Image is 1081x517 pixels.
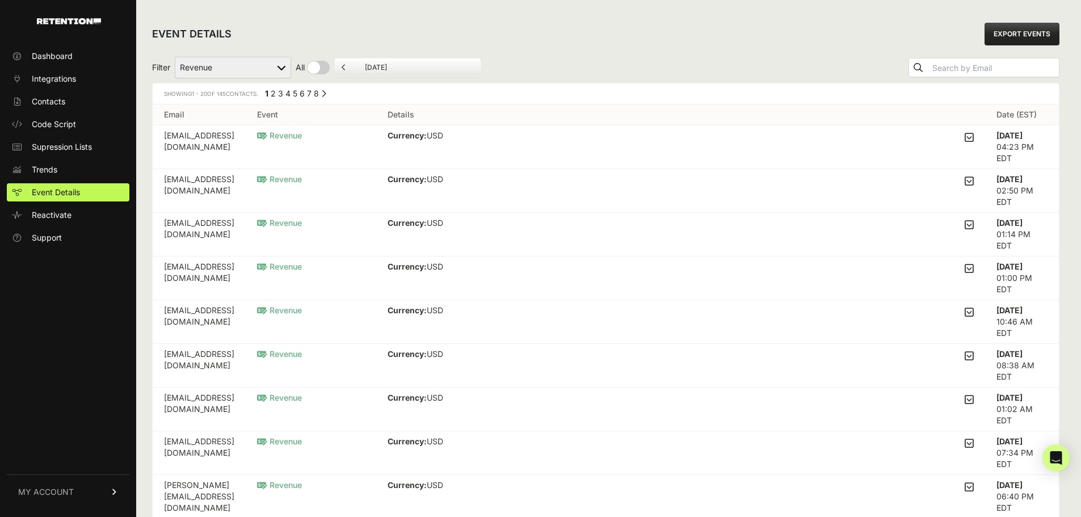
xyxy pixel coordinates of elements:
p: USD [388,174,516,185]
a: Page 5 [293,89,297,98]
strong: [DATE] [996,393,1023,402]
p: USD [388,261,489,272]
span: Revenue [257,480,302,490]
span: Revenue [257,262,302,271]
span: Reactivate [32,209,71,221]
span: Revenue [257,131,302,140]
th: Date (EST) [985,104,1059,125]
span: Contacts. [215,90,258,97]
strong: Currency: [388,480,427,490]
img: Retention.com [37,18,101,24]
a: Page 7 [307,89,312,98]
a: Support [7,229,129,247]
span: Code Script [32,119,76,130]
span: Supression Lists [32,141,92,153]
strong: Currency: [388,349,427,359]
td: 08:38 AM EDT [985,344,1059,388]
div: Open Intercom Messenger [1042,444,1070,472]
td: 02:50 PM EDT [985,169,1059,213]
strong: Currency: [388,393,427,402]
td: [EMAIL_ADDRESS][DOMAIN_NAME] [153,125,246,169]
a: Event Details [7,183,129,201]
strong: Currency: [388,436,427,446]
a: Supression Lists [7,138,129,156]
span: Filter [152,62,170,73]
td: 07:34 PM EDT [985,431,1059,475]
td: [EMAIL_ADDRESS][DOMAIN_NAME] [153,431,246,475]
input: Search by Email [930,60,1059,76]
div: Pagination [263,88,326,102]
select: Filter [175,57,291,78]
a: Contacts [7,93,129,111]
span: MY ACCOUNT [18,486,74,498]
p: USD [388,436,490,447]
td: [EMAIL_ADDRESS][DOMAIN_NAME] [153,344,246,388]
div: Showing of [164,88,258,99]
span: Support [32,232,62,243]
span: Dashboard [32,51,73,62]
a: Dashboard [7,47,129,65]
span: 145 [217,90,226,97]
a: Page 2 [271,89,276,98]
a: EXPORT EVENTS [985,23,1059,45]
strong: [DATE] [996,174,1023,184]
p: USD [388,217,489,229]
a: Integrations [7,70,129,88]
td: [EMAIL_ADDRESS][DOMAIN_NAME] [153,388,246,431]
span: Revenue [257,174,302,184]
span: Trends [32,164,57,175]
td: [EMAIL_ADDRESS][DOMAIN_NAME] [153,257,246,300]
strong: [DATE] [996,218,1023,228]
a: Page 4 [285,89,291,98]
td: [EMAIL_ADDRESS][DOMAIN_NAME] [153,213,246,257]
strong: Currency: [388,305,427,315]
p: USD [388,130,490,141]
strong: [DATE] [996,480,1023,490]
em: Page 1 [265,89,268,98]
a: Reactivate [7,206,129,224]
strong: Currency: [388,218,427,228]
p: USD [388,305,489,316]
strong: [DATE] [996,349,1023,359]
th: Event [246,104,376,125]
span: Revenue [257,349,302,359]
a: Code Script [7,115,129,133]
span: Revenue [257,305,302,315]
span: Contacts [32,96,65,107]
strong: [DATE] [996,131,1023,140]
strong: [DATE] [996,305,1023,315]
th: Details [376,104,985,125]
th: Email [153,104,246,125]
span: Event Details [32,187,80,198]
td: 01:00 PM EDT [985,257,1059,300]
p: USD [388,348,490,360]
a: Page 8 [314,89,319,98]
a: MY ACCOUNT [7,474,129,509]
strong: [DATE] [996,436,1023,446]
a: Trends [7,161,129,179]
td: [EMAIL_ADDRESS][DOMAIN_NAME] [153,300,246,344]
p: USD [388,392,488,403]
td: 04:23 PM EDT [985,125,1059,169]
span: 1 - 20 [192,90,207,97]
a: Page 6 [300,89,305,98]
td: [EMAIL_ADDRESS][DOMAIN_NAME] [153,169,246,213]
strong: [DATE] [996,262,1023,271]
td: 10:46 AM EDT [985,300,1059,344]
td: 01:14 PM EDT [985,213,1059,257]
strong: Currency: [388,174,427,184]
strong: Currency: [388,131,427,140]
p: USD [388,480,489,491]
span: Integrations [32,73,76,85]
strong: Currency: [388,262,427,271]
a: Page 3 [278,89,283,98]
span: Revenue [257,436,302,446]
td: 01:02 AM EDT [985,388,1059,431]
span: Revenue [257,218,302,228]
span: Revenue [257,393,302,402]
h2: EVENT DETAILS [152,26,232,42]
